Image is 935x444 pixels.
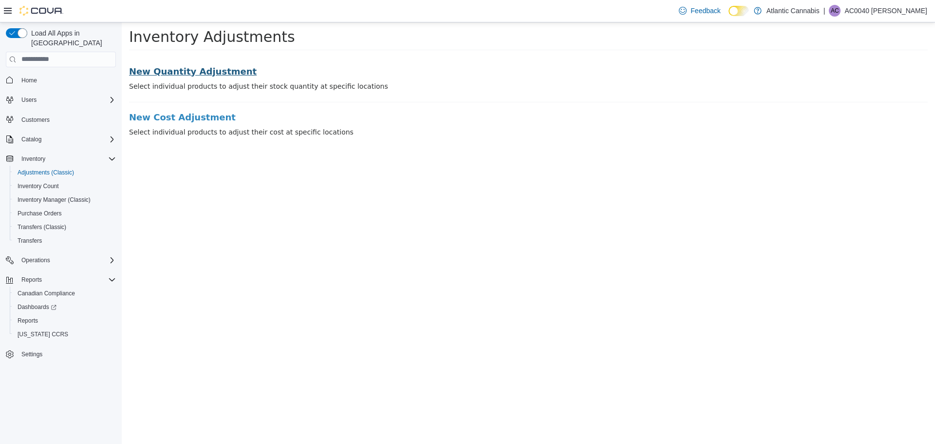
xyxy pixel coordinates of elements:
[21,256,50,264] span: Operations
[14,315,116,327] span: Reports
[675,1,724,20] a: Feedback
[831,5,839,17] span: AC
[18,94,40,106] button: Users
[14,328,116,340] span: Washington CCRS
[14,180,63,192] a: Inventory Count
[14,288,116,299] span: Canadian Compliance
[829,5,841,17] div: AC0040 Collins Brittany
[19,6,63,16] img: Cova
[14,301,116,313] span: Dashboards
[10,234,120,248] button: Transfers
[767,5,820,17] p: Atlantic Cannabis
[21,96,37,104] span: Users
[10,220,120,234] button: Transfers (Classic)
[18,153,49,165] button: Inventory
[18,223,66,231] span: Transfers (Classic)
[14,167,78,178] a: Adjustments (Classic)
[21,350,42,358] span: Settings
[2,93,120,107] button: Users
[18,114,54,126] a: Customers
[14,288,79,299] a: Canadian Compliance
[7,44,806,54] a: New Quantity Adjustment
[10,193,120,207] button: Inventory Manager (Classic)
[729,16,729,17] span: Dark Mode
[18,254,54,266] button: Operations
[21,77,37,84] span: Home
[18,169,74,176] span: Adjustments (Classic)
[2,152,120,166] button: Inventory
[14,221,116,233] span: Transfers (Classic)
[18,74,116,86] span: Home
[14,167,116,178] span: Adjustments (Classic)
[21,116,50,124] span: Customers
[14,180,116,192] span: Inventory Count
[14,235,116,247] span: Transfers
[2,73,120,87] button: Home
[10,179,120,193] button: Inventory Count
[18,274,46,286] button: Reports
[2,113,120,127] button: Customers
[18,274,116,286] span: Reports
[14,221,70,233] a: Transfers (Classic)
[21,276,42,284] span: Reports
[27,28,116,48] span: Load All Apps in [GEOGRAPHIC_DATA]
[18,94,116,106] span: Users
[729,6,749,16] input: Dark Mode
[18,210,62,217] span: Purchase Orders
[18,114,116,126] span: Customers
[2,253,120,267] button: Operations
[2,273,120,287] button: Reports
[18,317,38,325] span: Reports
[14,315,42,327] a: Reports
[10,328,120,341] button: [US_STATE] CCRS
[691,6,720,16] span: Feedback
[844,5,927,17] p: AC0040 [PERSON_NAME]
[14,194,94,206] a: Inventory Manager (Classic)
[10,287,120,300] button: Canadian Compliance
[21,155,45,163] span: Inventory
[10,207,120,220] button: Purchase Orders
[18,196,91,204] span: Inventory Manager (Classic)
[14,208,66,219] a: Purchase Orders
[18,182,59,190] span: Inventory Count
[18,290,75,297] span: Canadian Compliance
[6,69,116,387] nav: Complex example
[7,90,806,100] a: New Cost Adjustment
[18,75,41,86] a: Home
[14,235,46,247] a: Transfers
[18,153,116,165] span: Inventory
[18,254,116,266] span: Operations
[7,6,173,23] span: Inventory Adjustments
[2,133,120,146] button: Catalog
[14,208,116,219] span: Purchase Orders
[10,300,120,314] a: Dashboards
[7,59,806,69] p: Select individual products to adjust their stock quantity at specific locations
[18,330,68,338] span: [US_STATE] CCRS
[14,301,60,313] a: Dashboards
[21,135,41,143] span: Catalog
[10,314,120,328] button: Reports
[18,134,45,145] button: Catalog
[10,166,120,179] button: Adjustments (Classic)
[2,347,120,361] button: Settings
[7,105,806,115] p: Select individual products to adjust their cost at specific locations
[823,5,825,17] p: |
[14,328,72,340] a: [US_STATE] CCRS
[18,303,56,311] span: Dashboards
[14,194,116,206] span: Inventory Manager (Classic)
[18,348,46,360] a: Settings
[18,237,42,245] span: Transfers
[18,348,116,360] span: Settings
[18,134,116,145] span: Catalog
